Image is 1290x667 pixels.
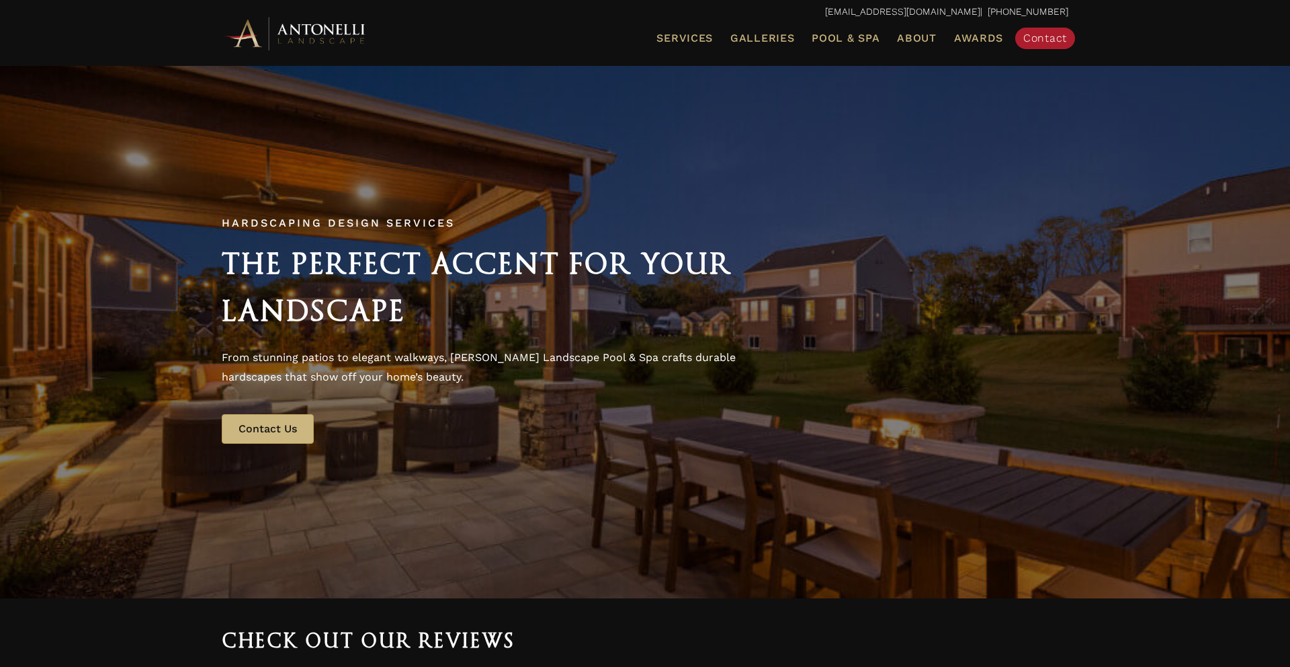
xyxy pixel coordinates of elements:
[222,629,515,652] span: Check out our reviews
[239,422,297,435] span: Contact Us
[222,3,1068,21] p: | [PHONE_NUMBER]
[806,30,885,47] a: Pool & Spa
[222,247,732,327] span: The Perfect Accent for Your Landscape
[1015,28,1075,49] a: Contact
[656,33,713,44] span: Services
[892,30,942,47] a: About
[1023,32,1067,44] span: Contact
[222,217,455,229] span: Hardscaping Design Services
[222,15,370,52] img: Antonelli Horizontal Logo
[651,30,718,47] a: Services
[725,30,800,47] a: Galleries
[730,32,794,44] span: Galleries
[897,33,937,44] span: About
[222,351,736,384] span: From stunning patios to elegant walkways, [PERSON_NAME] Landscape Pool & Spa crafts durable hards...
[954,32,1003,44] span: Awards
[812,32,879,44] span: Pool & Spa
[825,6,980,17] a: [EMAIL_ADDRESS][DOMAIN_NAME]
[222,414,314,444] a: Contact Us
[949,30,1008,47] a: Awards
